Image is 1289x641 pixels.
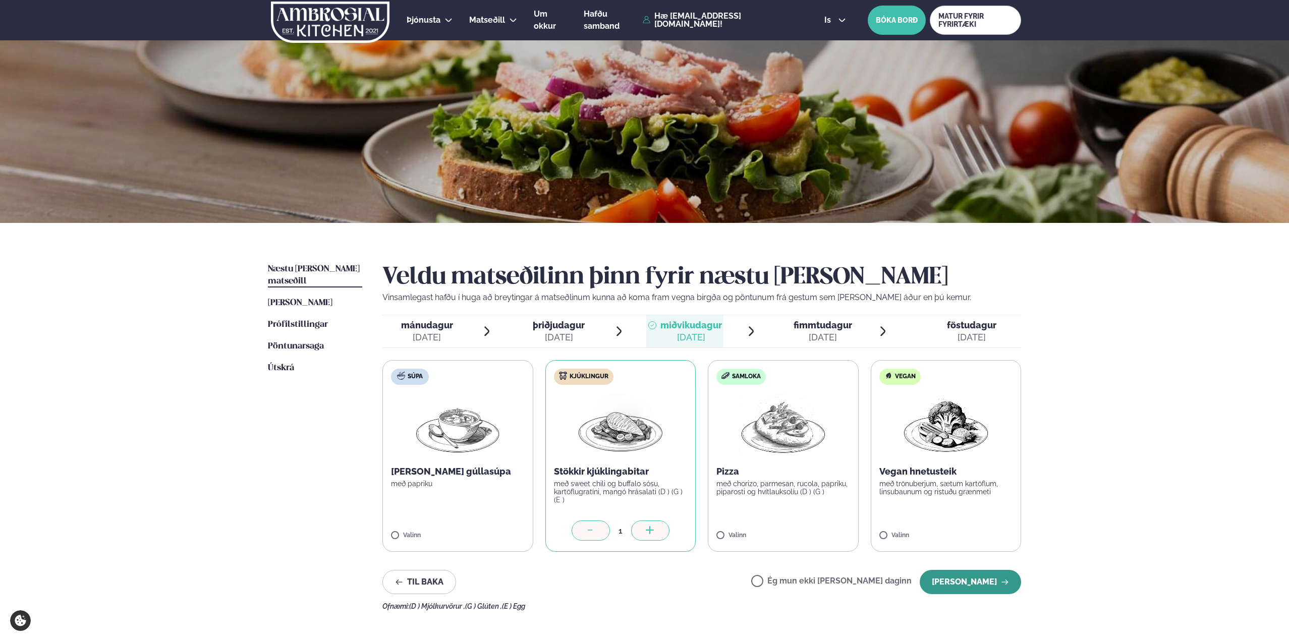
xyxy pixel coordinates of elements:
[739,393,827,457] img: Pizza-Bread.png
[533,320,585,330] span: þriðjudagur
[660,320,722,330] span: miðvikudagur
[794,320,852,330] span: fimmtudagur
[554,465,688,478] p: Stökkir kjúklingabitar
[270,2,390,43] img: logo
[268,342,324,351] span: Pöntunarsaga
[584,8,638,32] a: Hafðu samband
[947,331,996,343] div: [DATE]
[10,610,31,631] a: Cookie settings
[930,6,1021,35] a: MATUR FYRIR FYRIRTÆKI
[407,15,440,25] span: Þjónusta
[268,364,294,372] span: Útskrá
[610,525,631,537] div: 1
[559,372,567,380] img: chicken.svg
[824,16,834,24] span: is
[408,373,423,381] span: Súpa
[382,602,1021,610] div: Ofnæmi:
[576,393,665,457] img: Chicken-breast.png
[268,263,362,287] a: Næstu [PERSON_NAME] matseðill
[643,12,801,28] a: Hæ [EMAIL_ADDRESS][DOMAIN_NAME]!
[382,292,1021,304] p: Vinsamlegast hafðu í huga að breytingar á matseðlinum kunna að koma fram vegna birgða og pöntunum...
[407,14,440,26] a: Þjónusta
[895,373,916,381] span: Vegan
[401,320,453,330] span: mánudagur
[879,480,1013,496] p: með trönuberjum, sætum kartöflum, linsubaunum og ristuðu grænmeti
[382,570,456,594] button: Til baka
[533,331,585,343] div: [DATE]
[469,15,505,25] span: Matseðill
[534,8,567,32] a: Um okkur
[879,465,1013,478] p: Vegan hnetusteik
[554,480,688,504] p: með sweet chili og buffalo sósu, kartöflugratíni, mangó hrásalati (D ) (G ) (E )
[816,16,854,24] button: is
[732,373,761,381] span: Samloka
[268,297,332,309] a: [PERSON_NAME]
[794,331,852,343] div: [DATE]
[465,602,502,610] span: (G ) Glúten ,
[502,602,525,610] span: (E ) Egg
[584,9,620,31] span: Hafðu samband
[397,372,405,380] img: soup.svg
[902,393,990,457] img: Vegan.png
[268,319,328,331] a: Prófílstillingar
[534,9,556,31] span: Um okkur
[391,480,525,488] p: með papriku
[884,372,892,380] img: Vegan.svg
[409,602,465,610] span: (D ) Mjólkurvörur ,
[947,320,996,330] span: föstudagur
[391,465,525,478] p: [PERSON_NAME] gúllasúpa
[716,465,850,478] p: Pizza
[570,373,608,381] span: Kjúklingur
[469,14,505,26] a: Matseðill
[401,331,453,343] div: [DATE]
[268,362,294,374] a: Útskrá
[382,263,1021,292] h2: Veldu matseðilinn þinn fyrir næstu [PERSON_NAME]
[268,320,328,329] span: Prófílstillingar
[413,393,502,457] img: Soup.png
[268,340,324,353] a: Pöntunarsaga
[660,331,722,343] div: [DATE]
[268,299,332,307] span: [PERSON_NAME]
[868,6,926,35] button: BÓKA BORÐ
[721,372,730,379] img: sandwich-new-16px.svg
[716,480,850,496] p: með chorizo, parmesan, rucola, papriku, piparosti og hvítlauksolíu (D ) (G )
[268,265,360,285] span: Næstu [PERSON_NAME] matseðill
[920,570,1021,594] button: [PERSON_NAME]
